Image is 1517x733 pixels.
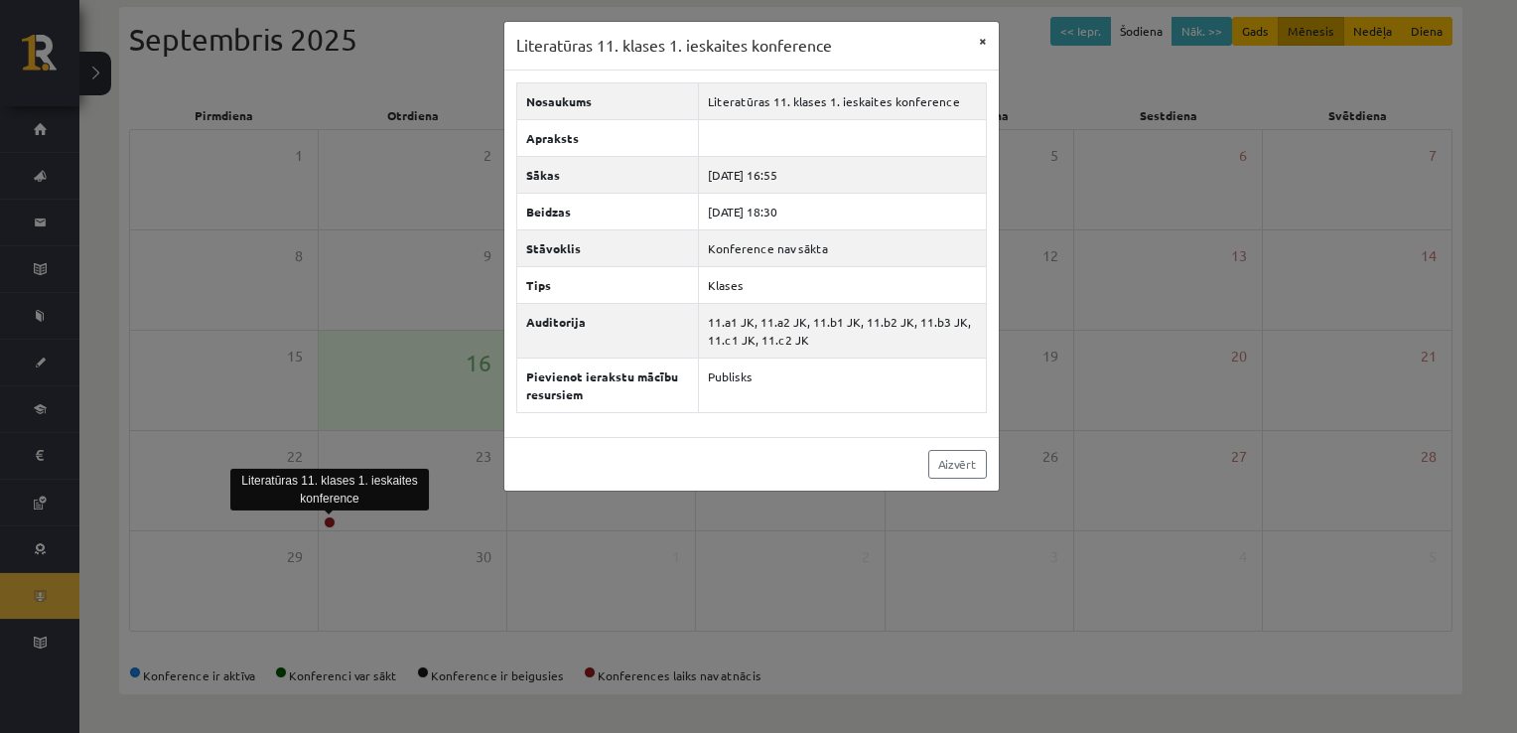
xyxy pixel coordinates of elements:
[516,193,699,229] th: Beidzas
[516,266,699,303] th: Tips
[516,156,699,193] th: Sākas
[699,193,986,229] td: [DATE] 18:30
[516,229,699,266] th: Stāvoklis
[230,469,429,511] div: Literatūras 11. klases 1. ieskaites konference
[516,119,699,156] th: Apraksts
[967,22,999,60] button: ×
[699,156,986,193] td: [DATE] 16:55
[699,303,986,358] td: 11.a1 JK, 11.a2 JK, 11.b1 JK, 11.b2 JK, 11.b3 JK, 11.c1 JK, 11.c2 JK
[699,266,986,303] td: Klases
[516,34,832,58] h3: Literatūras 11. klases 1. ieskaites konference
[928,450,987,479] a: Aizvērt
[699,82,986,119] td: Literatūras 11. klases 1. ieskaites konference
[699,229,986,266] td: Konference nav sākta
[699,358,986,412] td: Publisks
[516,82,699,119] th: Nosaukums
[516,358,699,412] th: Pievienot ierakstu mācību resursiem
[516,303,699,358] th: Auditorija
